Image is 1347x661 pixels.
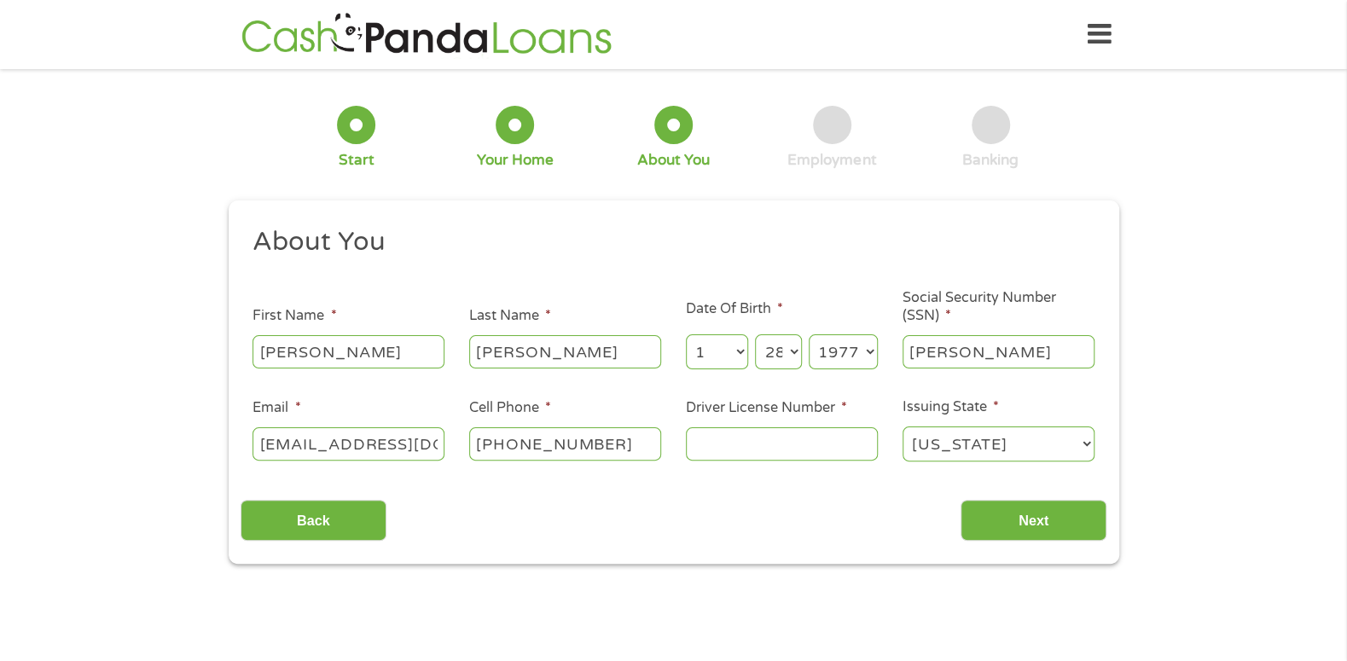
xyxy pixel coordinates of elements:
[236,10,617,59] img: GetLoanNow Logo
[686,300,783,318] label: Date Of Birth
[253,427,444,460] input: john@gmail.com
[469,399,551,417] label: Cell Phone
[469,335,661,368] input: Smith
[253,225,1082,259] h2: About You
[903,335,1094,368] input: 078-05-1120
[686,399,847,417] label: Driver License Number
[469,427,661,460] input: (541) 754-3010
[477,151,554,170] div: Your Home
[241,500,386,542] input: Back
[787,151,876,170] div: Employment
[469,307,551,325] label: Last Name
[253,399,300,417] label: Email
[962,151,1019,170] div: Banking
[903,289,1094,325] label: Social Security Number (SSN)
[339,151,374,170] div: Start
[637,151,710,170] div: About You
[903,398,999,416] label: Issuing State
[961,500,1106,542] input: Next
[253,335,444,368] input: John
[253,307,336,325] label: First Name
